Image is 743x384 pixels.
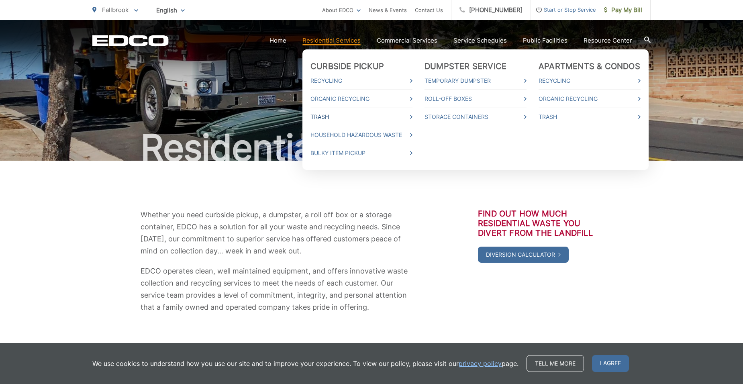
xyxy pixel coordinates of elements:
a: Roll-Off Boxes [425,94,527,104]
a: Trash [539,112,641,122]
a: privacy policy [459,359,502,368]
a: Storage Containers [425,112,527,122]
a: Temporary Dumpster [425,76,527,86]
a: Commercial Services [377,36,437,45]
h3: Find out how much residential waste you divert from the landfill [478,209,602,238]
p: EDCO operates clean, well maintained equipment, and offers innovative waste collection and recycl... [141,265,410,313]
a: Home [269,36,286,45]
a: Curbside Pickup [310,61,384,71]
a: Apartments & Condos [539,61,640,71]
span: Fallbrook [102,6,129,14]
a: EDCD logo. Return to the homepage. [92,35,169,46]
h1: Residential Services [92,128,651,168]
a: Trash [310,112,412,122]
a: Organic Recycling [310,94,412,104]
a: Recycling [310,76,412,86]
a: Service Schedules [453,36,507,45]
a: Bulky Item Pickup [310,148,412,158]
a: Resource Center [584,36,632,45]
a: Residential Services [302,36,361,45]
span: English [150,3,191,17]
a: Public Facilities [523,36,567,45]
span: Pay My Bill [604,5,642,15]
a: Contact Us [415,5,443,15]
a: Organic Recycling [539,94,641,104]
a: News & Events [369,5,407,15]
p: Whether you need curbside pickup, a dumpster, a roll off box or a storage container, EDCO has a s... [141,209,410,257]
span: I agree [592,355,629,372]
a: About EDCO [322,5,361,15]
a: Recycling [539,76,641,86]
a: Household Hazardous Waste [310,130,412,140]
a: Diversion Calculator [478,247,569,263]
a: Dumpster Service [425,61,506,71]
a: Tell me more [527,355,584,372]
p: We use cookies to understand how you use our site and to improve your experience. To view our pol... [92,359,518,368]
